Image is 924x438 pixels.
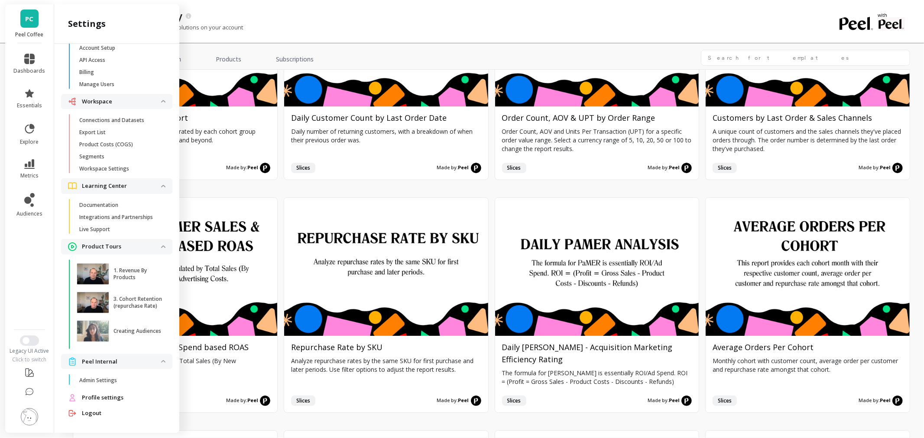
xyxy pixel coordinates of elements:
p: Product Costs (COGS) [79,141,133,148]
img: partner logo [878,17,905,30]
p: Workspace [82,97,161,106]
img: navigation item icon [68,393,77,402]
p: Peel Coffee [14,31,45,38]
p: Learning Center [82,182,161,190]
p: Billing [79,69,94,76]
span: Profile settings [82,393,123,402]
img: down caret icon [161,100,165,103]
span: PC [26,14,34,24]
img: down caret icon [161,185,165,187]
img: down caret icon [161,245,165,248]
p: 1. Revenue By Products [113,267,162,281]
a: Subscriptions [266,50,324,70]
p: Documentation [79,202,118,209]
p: Manage Users [79,81,114,88]
img: navigation item icon [68,409,77,418]
p: Live Support [79,226,110,233]
span: explore [20,138,39,145]
p: Product Tours [82,242,161,251]
img: profile picture [21,408,38,425]
p: Workspace Settings [79,165,129,172]
span: metrics [20,172,39,179]
p: Connections and Datasets [79,117,144,124]
a: Products [205,50,252,70]
p: Creating Audiences [113,328,161,335]
img: down caret icon [161,360,165,363]
div: Legacy UI Active [5,348,54,354]
span: dashboards [14,68,45,74]
div: Click to switch [5,356,54,363]
input: Search for templates [701,50,910,66]
span: audiences [16,210,42,217]
nav: Tabs [73,50,324,70]
p: Segments [79,153,104,160]
button: Switch to New UI [20,335,39,346]
span: Logout [82,409,101,418]
span: essentials [17,102,42,109]
p: with [878,13,905,17]
img: navigation item icon [68,182,77,190]
p: Export List [79,129,106,136]
h2: settings [68,18,106,30]
p: Admin Settings [79,377,117,384]
p: 3. Cohort Retention (repurchase Rate) [113,296,162,309]
img: navigation item icon [68,357,77,366]
img: navigation item icon [68,97,77,106]
p: Peel Internal [82,357,161,366]
p: Account Setup [79,45,115,52]
p: API Access [79,57,105,64]
p: Integrations and Partnerships [79,214,153,221]
img: navigation item icon [68,242,77,251]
